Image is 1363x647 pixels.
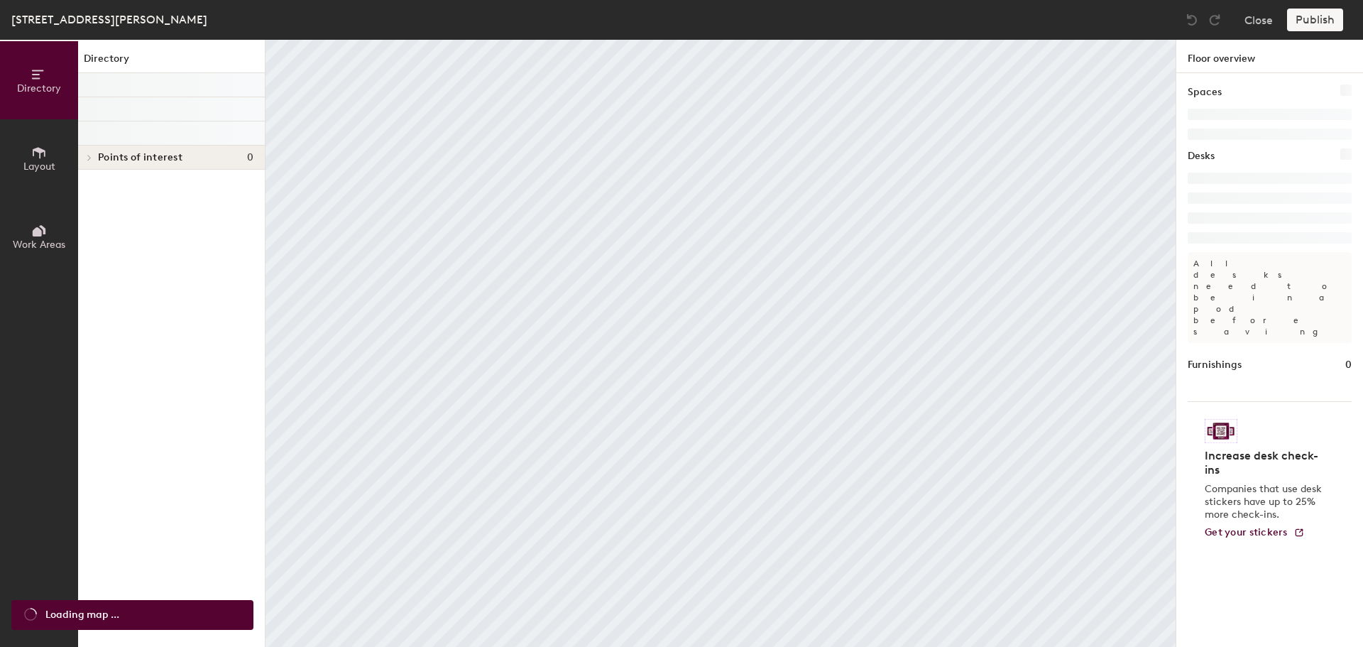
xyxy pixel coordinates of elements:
button: Close [1244,9,1273,31]
h4: Increase desk check-ins [1205,449,1326,477]
h1: Spaces [1188,85,1222,100]
a: Get your stickers [1205,527,1305,539]
p: All desks need to be in a pod before saving [1188,252,1352,343]
h1: Desks [1188,148,1215,164]
h1: Floor overview [1176,40,1363,73]
h1: 0 [1345,357,1352,373]
img: Undo [1185,13,1199,27]
p: Companies that use desk stickers have up to 25% more check-ins. [1205,483,1326,521]
span: 0 [247,152,253,163]
canvas: Map [266,40,1176,647]
span: Directory [17,82,61,94]
span: Work Areas [13,239,65,251]
span: Get your stickers [1205,526,1288,538]
span: Layout [23,161,55,173]
h1: Furnishings [1188,357,1242,373]
img: Sticker logo [1205,419,1237,443]
div: [STREET_ADDRESS][PERSON_NAME] [11,11,207,28]
span: Loading map ... [45,607,119,623]
h1: Directory [78,51,265,73]
span: Points of interest [98,152,182,163]
img: Redo [1208,13,1222,27]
